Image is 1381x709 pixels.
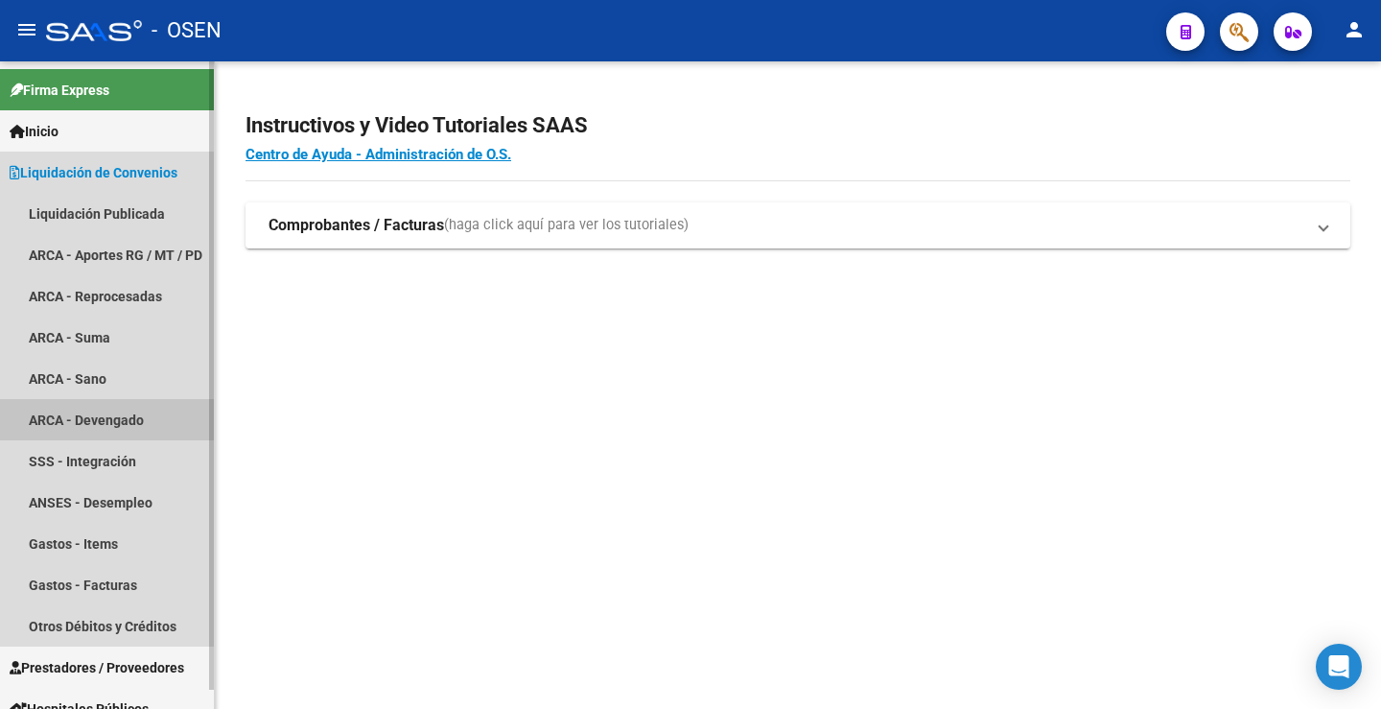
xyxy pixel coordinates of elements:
[10,657,184,678] span: Prestadores / Proveedores
[1316,644,1362,690] div: Open Intercom Messenger
[152,10,222,52] span: - OSEN
[246,202,1350,248] mat-expansion-panel-header: Comprobantes / Facturas(haga click aquí para ver los tutoriales)
[246,107,1350,144] h2: Instructivos y Video Tutoriales SAAS
[10,162,177,183] span: Liquidación de Convenios
[10,80,109,101] span: Firma Express
[246,146,511,163] a: Centro de Ayuda - Administración de O.S.
[15,18,38,41] mat-icon: menu
[444,215,689,236] span: (haga click aquí para ver los tutoriales)
[10,121,59,142] span: Inicio
[269,215,444,236] strong: Comprobantes / Facturas
[1343,18,1366,41] mat-icon: person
